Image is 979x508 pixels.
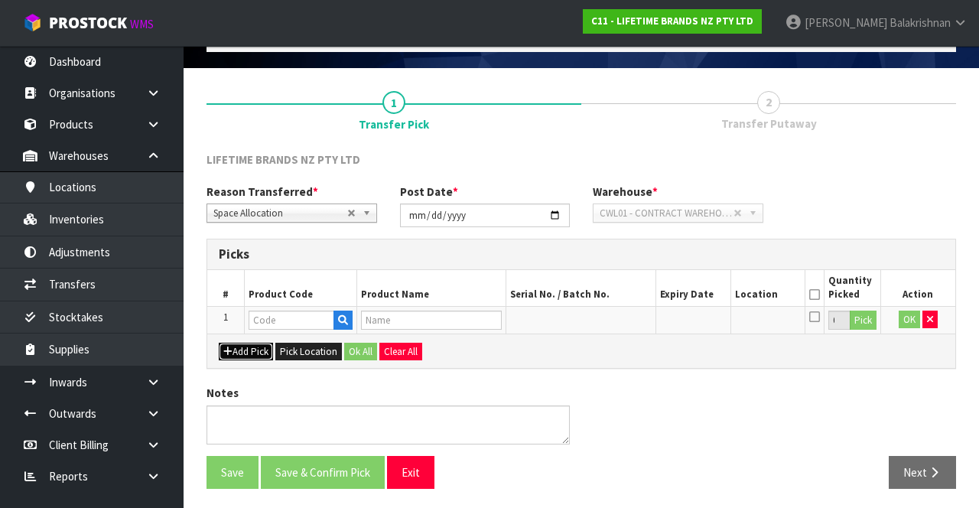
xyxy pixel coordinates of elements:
a: C11 - LIFETIME BRANDS NZ PTY LTD [583,9,762,34]
span: LIFETIME BRANDS NZ PTY LTD [207,152,360,167]
span: 2 [757,91,780,114]
button: Ok All [344,343,377,361]
button: Pick Location [275,343,342,361]
button: Clear All [379,343,422,361]
button: Pick [850,311,877,331]
button: Exit [387,456,434,489]
span: ProStock [49,13,127,33]
span: 1 [223,311,228,324]
button: OK [899,311,920,329]
button: Save [207,456,259,489]
label: Post Date [400,184,458,200]
label: Notes [207,385,239,401]
th: Expiry Date [655,270,730,306]
th: # [207,270,245,306]
span: [PERSON_NAME] [805,15,887,30]
span: 1 [382,91,405,114]
th: Product Name [356,270,506,306]
th: Serial No. / Batch No. [506,270,655,306]
input: Code [249,311,334,330]
th: Location [730,270,805,306]
th: Quantity Picked [825,270,880,306]
label: Warehouse [593,184,658,200]
button: Add Pick [219,343,273,361]
span: Transfer Pick [207,140,956,500]
span: Space Allocation [213,204,347,223]
span: CWL01 - CONTRACT WAREHOUSING [GEOGRAPHIC_DATA] [600,204,733,223]
button: Save & Confirm Pick [261,456,385,489]
th: Action [880,270,955,306]
strong: C11 - LIFETIME BRANDS NZ PTY LTD [591,15,753,28]
th: Product Code [245,270,357,306]
button: Next [889,456,956,489]
label: Reason Transferred [207,184,318,200]
img: cube-alt.png [23,13,42,32]
small: WMS [130,17,154,31]
input: Name [361,311,502,330]
input: Post Date [400,204,571,227]
span: Balakrishnan [890,15,951,30]
span: Transfer Putaway [721,116,817,132]
h3: Picks [219,247,944,262]
span: Transfer Pick [359,116,429,132]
